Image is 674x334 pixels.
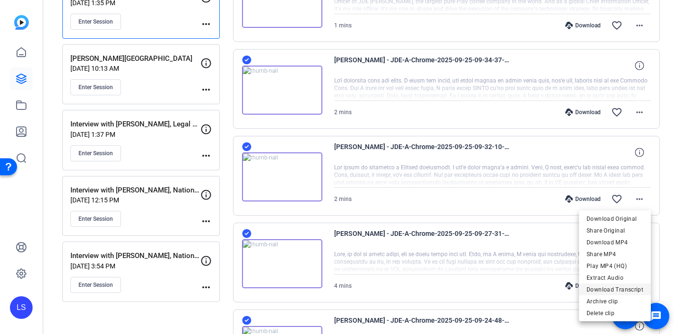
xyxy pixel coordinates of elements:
[587,260,643,272] span: Play MP4 (HQ)
[587,308,643,319] span: Delete clip
[587,237,643,248] span: Download MP4
[587,296,643,307] span: Archive clip
[587,213,643,225] span: Download Original
[587,249,643,260] span: Share MP4
[587,272,643,284] span: Extract Audio
[587,225,643,236] span: Share Original
[587,284,643,295] span: Download Transcript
